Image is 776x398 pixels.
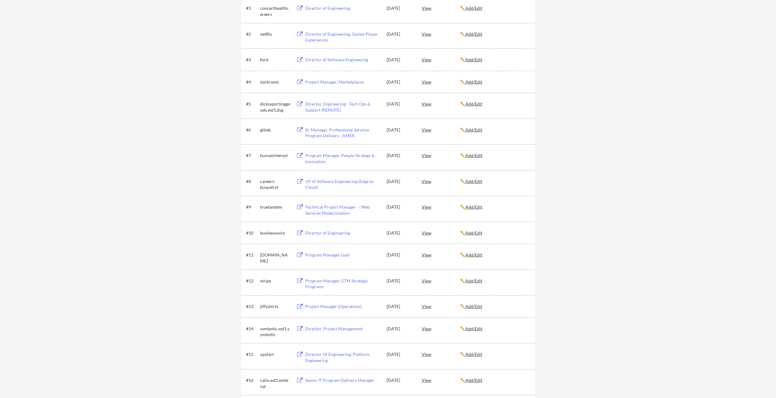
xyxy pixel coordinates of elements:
[305,5,381,11] div: Director of Engineering
[260,178,291,190] div: careers-buspatrol
[465,230,482,235] u: Add/Edit
[422,2,460,13] div: View
[260,303,291,310] div: jiffyshirts
[460,252,530,258] div: ✏️
[460,79,530,85] div: ✏️
[305,230,381,236] div: Director of Engineering
[260,377,291,389] div: calix.wd1.external
[465,31,482,37] u: Add/Edit
[422,375,460,385] div: View
[460,351,530,357] div: ✏️
[422,301,460,312] div: View
[422,227,460,238] div: View
[460,5,530,11] div: ✏️
[387,351,413,357] div: [DATE]
[246,303,258,310] div: #13
[387,31,413,37] div: [DATE]
[387,326,413,332] div: [DATE]
[246,230,258,236] div: #10
[422,124,460,135] div: View
[460,303,530,310] div: ✏️
[260,57,291,63] div: ford
[260,127,291,133] div: gitlab
[305,204,381,216] div: Technical Project Manager – Web Services Modernization
[465,127,482,132] u: Add/Edit
[387,178,413,185] div: [DATE]
[465,352,482,357] u: Add/Edit
[260,101,291,113] div: dickssportinggoods.wd1.dsg
[422,76,460,87] div: View
[460,204,530,210] div: ✏️
[422,275,460,286] div: View
[260,230,291,236] div: businesswire
[460,101,530,107] div: ✏️
[460,178,530,185] div: ✏️
[246,127,258,133] div: #6
[422,28,460,39] div: View
[246,31,258,37] div: #2
[465,304,482,309] u: Add/Edit
[305,278,381,290] div: Program Manager, GTM Strategic Programs
[422,323,460,334] div: View
[246,178,258,185] div: #8
[465,278,482,283] u: Add/Edit
[387,57,413,63] div: [DATE]
[465,179,482,184] u: Add/Edit
[460,377,530,383] div: ✏️
[460,278,530,284] div: ✏️
[260,351,291,357] div: upstart
[387,152,413,159] div: [DATE]
[305,377,381,383] div: Senior IT Program Delivery Manager
[387,127,413,133] div: [DATE]
[387,101,413,107] div: [DATE]
[305,152,381,164] div: Program Manager, People Strategy & Innovation
[465,57,482,62] u: Add/Edit
[260,31,291,37] div: netflix
[422,249,460,260] div: View
[305,57,381,63] div: Director of Software Engineering
[460,127,530,133] div: ✏️
[305,31,381,43] div: Director of Engineering, Games Player Experiences
[260,5,291,17] div: concerthealthcareers
[465,204,482,210] u: Add/Edit
[387,204,413,210] div: [DATE]
[465,5,482,11] u: Add/Edit
[387,303,413,310] div: [DATE]
[465,378,482,383] u: Add/Edit
[465,326,482,331] u: Add/Edit
[465,153,482,158] u: Add/Edit
[422,349,460,360] div: View
[387,5,413,11] div: [DATE]
[387,278,413,284] div: [DATE]
[465,101,482,106] u: Add/Edit
[246,57,258,63] div: #3
[422,176,460,187] div: View
[387,230,413,236] div: [DATE]
[260,204,291,210] div: truetandem
[465,79,482,84] u: Add/Edit
[387,377,413,383] div: [DATE]
[422,98,460,109] div: View
[246,326,258,332] div: #14
[460,326,530,332] div: ✏️
[422,54,460,65] div: View
[246,101,258,107] div: #5
[260,252,291,264] div: [DOMAIN_NAME]
[246,204,258,210] div: #9
[246,278,258,284] div: #12
[387,252,413,258] div: [DATE]
[305,178,381,190] div: VP of Software Engineering (Edge to Cloud)
[387,79,413,85] div: [DATE]
[460,31,530,37] div: ✏️
[305,351,381,363] div: Director Of Engineering, Platform Engineering
[422,150,460,161] div: View
[305,127,381,139] div: Sr. Manager, Professional Services Program Delivery - AMER
[246,351,258,357] div: #15
[260,152,291,159] div: humaninterest
[246,152,258,159] div: #7
[246,5,258,11] div: #1
[305,303,381,310] div: Project Manager (Operations)
[305,252,381,258] div: Program Manager Lead
[465,252,482,257] u: Add/Edit
[246,252,258,258] div: #11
